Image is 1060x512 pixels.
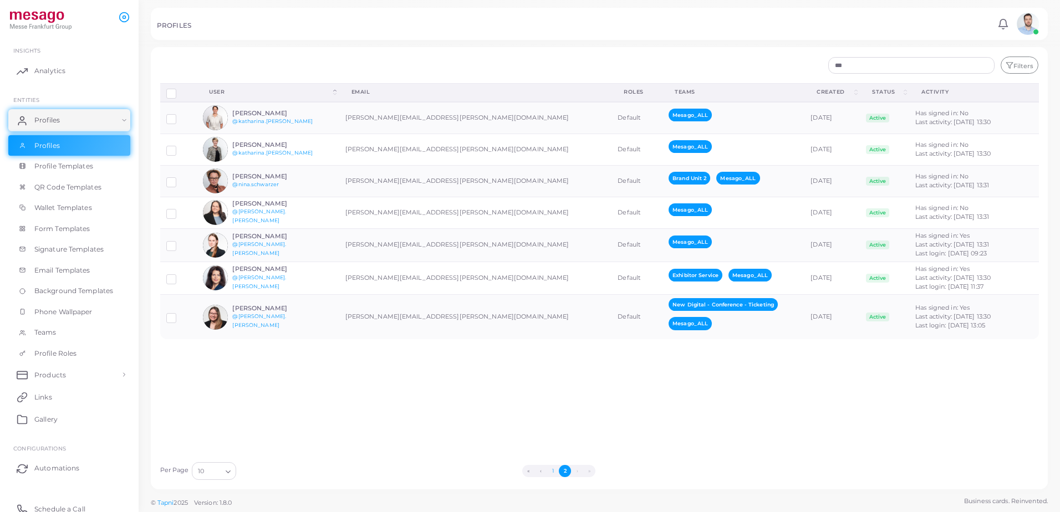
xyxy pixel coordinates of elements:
[915,249,987,257] span: Last login: [DATE] 09:23
[232,233,314,240] h6: [PERSON_NAME]
[339,262,612,295] td: [PERSON_NAME][EMAIL_ADDRESS][PERSON_NAME][DOMAIN_NAME]
[866,145,889,154] span: Active
[611,134,662,165] td: Default
[915,232,970,239] span: Has signed in: Yes
[203,105,228,130] img: avatar
[34,203,92,213] span: Wallet Templates
[915,274,991,281] span: Last activity: [DATE] 13:30
[239,465,879,477] ul: Pagination
[669,298,778,311] span: New Digital - Conference - Ticketing
[669,203,712,216] span: Mesago_ALL
[203,200,228,225] img: avatar
[915,213,989,221] span: Last activity: [DATE] 13:31
[915,313,991,320] span: Last activity: [DATE] 13:30
[1001,57,1038,74] button: Filters
[232,313,286,328] a: @[PERSON_NAME].[PERSON_NAME]
[915,150,991,157] span: Last activity: [DATE] 13:30
[13,47,40,54] span: INSIGHTS
[8,408,130,430] a: Gallery
[174,498,187,508] span: 2025
[611,262,662,295] td: Default
[203,305,228,330] img: avatar
[669,269,722,281] span: Exhibitor Service
[34,463,79,473] span: Automations
[915,109,969,117] span: Has signed in: No
[34,265,90,275] span: Email Templates
[351,88,600,96] div: Email
[34,286,113,296] span: Background Templates
[232,274,286,289] a: @[PERSON_NAME].[PERSON_NAME]
[8,239,130,260] a: Signature Templates
[624,88,650,96] div: Roles
[716,172,760,185] span: Mesago_ALL
[8,363,130,386] a: Products
[8,457,130,479] a: Automations
[915,204,969,212] span: Has signed in: No
[34,244,104,254] span: Signature Templates
[866,208,889,217] span: Active
[915,181,989,189] span: Last activity: [DATE] 13:31
[232,150,313,156] a: @katharina.[PERSON_NAME]
[160,466,189,475] label: Per Page
[804,228,860,262] td: [DATE]
[34,161,93,171] span: Profile Templates
[1011,83,1039,101] th: Action
[205,465,221,478] input: Search for option
[339,134,612,165] td: [PERSON_NAME][EMAIL_ADDRESS][PERSON_NAME][DOMAIN_NAME]
[611,295,662,339] td: Default
[866,313,889,321] span: Active
[8,60,130,82] a: Analytics
[915,321,985,329] span: Last login: [DATE] 13:05
[804,134,860,165] td: [DATE]
[547,465,559,477] button: Go to page 1
[669,109,712,121] span: Mesago_ALL
[34,370,66,380] span: Products
[339,197,612,228] td: [PERSON_NAME][EMAIL_ADDRESS][PERSON_NAME][DOMAIN_NAME]
[915,172,969,180] span: Has signed in: No
[675,88,792,96] div: Teams
[611,165,662,197] td: Default
[8,280,130,301] a: Background Templates
[915,283,983,290] span: Last login: [DATE] 11:37
[232,118,313,124] a: @katharina.[PERSON_NAME]
[339,102,612,134] td: [PERSON_NAME][EMAIL_ADDRESS][PERSON_NAME][DOMAIN_NAME]
[194,499,232,506] span: Version: 1.8.0
[866,114,889,122] span: Active
[964,496,1048,506] span: Business cards. Reinvented.
[915,265,970,273] span: Has signed in: Yes
[804,295,860,339] td: [DATE]
[915,141,969,149] span: Has signed in: No
[728,269,772,281] span: Mesago_ALL
[817,88,852,96] div: Created
[198,466,204,478] span: 10
[1017,13,1039,35] img: avatar
[160,83,197,101] th: Row-selection
[915,304,970,311] span: Has signed in: Yes
[8,156,130,177] a: Profile Templates
[8,218,130,239] a: Form Templates
[866,274,889,283] span: Active
[8,260,130,281] a: Email Templates
[232,181,279,187] a: @nina.schwarzer
[203,137,228,162] img: avatar
[151,498,232,508] span: ©
[232,141,314,149] h6: [PERSON_NAME]
[10,11,72,31] img: logo
[192,462,236,480] div: Search for option
[157,499,174,506] a: Tapni
[209,88,331,96] div: User
[203,168,228,193] img: avatar
[804,197,860,228] td: [DATE]
[232,208,286,223] a: @[PERSON_NAME].[PERSON_NAME]
[804,262,860,295] td: [DATE]
[34,141,60,151] span: Profiles
[157,22,191,29] h5: PROFILES
[8,343,130,364] a: Profile Roles
[232,265,314,273] h6: [PERSON_NAME]
[339,228,612,262] td: [PERSON_NAME][EMAIL_ADDRESS][PERSON_NAME][DOMAIN_NAME]
[804,102,860,134] td: [DATE]
[8,197,130,218] a: Wallet Templates
[34,66,65,76] span: Analytics
[559,465,571,477] button: Go to page 2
